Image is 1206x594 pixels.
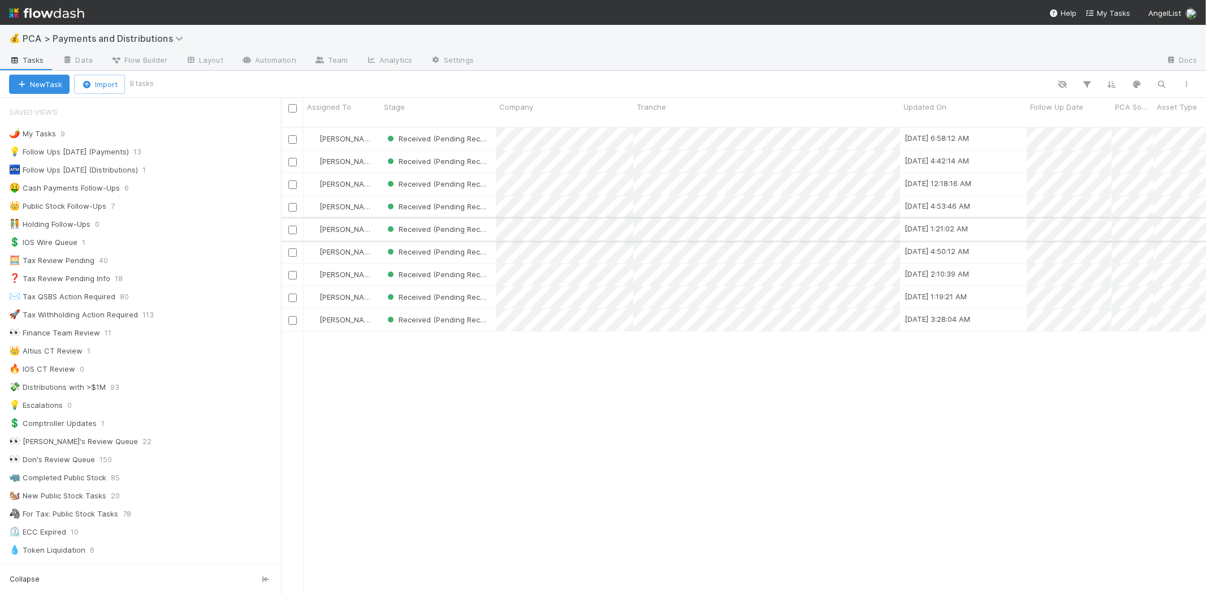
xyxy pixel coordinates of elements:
[9,147,20,156] span: 💡
[309,202,318,211] img: avatar_99e80e95-8f0d-4917-ae3c-b5dad577a2b5.png
[9,183,20,192] span: 🤑
[357,52,421,70] a: Analytics
[9,382,20,391] span: 💸
[319,179,377,188] span: [PERSON_NAME]
[123,507,142,521] span: 78
[9,400,20,410] span: 💡
[124,181,140,195] span: 6
[9,543,85,557] div: Token Liquidation
[308,133,375,144] div: [PERSON_NAME]
[288,180,297,189] input: Toggle Row Selected
[288,104,297,113] input: Toggle All Rows Selected
[319,202,377,211] span: [PERSON_NAME]
[288,316,297,325] input: Toggle Row Selected
[1157,101,1197,113] span: Asset Type
[9,362,75,376] div: IOS CT Review
[9,217,90,231] div: Holding Follow-Ups
[111,489,131,503] span: 20
[499,101,533,113] span: Company
[115,272,134,286] span: 18
[1086,7,1130,19] a: My Tasks
[111,199,126,213] span: 7
[1049,7,1077,19] div: Help
[288,226,297,234] input: Toggle Row Selected
[308,178,375,190] div: [PERSON_NAME]
[309,247,318,256] img: avatar_99e80e95-8f0d-4917-ae3c-b5dad577a2b5.png
[637,101,666,113] span: Tranche
[309,270,318,279] img: avatar_99e80e95-8f0d-4917-ae3c-b5dad577a2b5.png
[9,75,70,94] button: NewTask
[53,52,102,70] a: Data
[1148,8,1181,18] span: AngelList
[9,165,20,174] span: 🏧
[60,127,76,141] span: 9
[905,291,967,302] div: [DATE] 1:19:21 AM
[232,52,305,70] a: Automation
[308,269,375,280] div: [PERSON_NAME]
[71,525,90,539] span: 10
[9,201,20,210] span: 👑
[176,52,232,70] a: Layout
[9,326,100,340] div: Finance Team Review
[9,128,20,138] span: 🌶️
[1157,52,1206,70] a: Docs
[9,418,20,428] span: 💲
[385,201,490,212] div: Received (Pending Reconciliation)
[80,362,96,376] span: 0
[308,314,375,325] div: [PERSON_NAME]
[308,246,375,257] div: [PERSON_NAME]
[905,155,969,166] div: [DATE] 4:42:14 AM
[385,202,518,211] span: Received (Pending Reconciliation)
[9,3,84,23] img: logo-inverted-e16ddd16eac7371096b0.svg
[9,472,20,482] span: 🦏
[9,127,56,141] div: My Tasks
[9,525,66,539] div: ECC Expired
[9,489,106,503] div: New Public Stock Tasks
[95,217,111,231] span: 0
[9,290,115,304] div: Tax QSBS Action Required
[9,346,20,355] span: 👑
[1186,8,1197,19] img: avatar_99e80e95-8f0d-4917-ae3c-b5dad577a2b5.png
[74,75,125,94] button: Import
[9,434,138,449] div: [PERSON_NAME]'s Review Queue
[9,436,20,446] span: 👀
[142,434,163,449] span: 22
[9,507,118,521] div: For Tax: Public Stock Tasks
[23,33,189,44] span: PCA > Payments and Distributions
[9,235,77,249] div: IOS Wire Queue
[385,134,518,143] span: Received (Pending Reconciliation)
[319,270,377,279] span: [PERSON_NAME]
[9,561,33,583] span: Stage
[319,292,377,302] span: [PERSON_NAME]
[9,181,120,195] div: Cash Payments Follow-Ups
[1086,8,1130,18] span: My Tasks
[288,158,297,166] input: Toggle Row Selected
[288,203,297,212] input: Toggle Row Selected
[309,179,318,188] img: avatar_99e80e95-8f0d-4917-ae3c-b5dad577a2b5.png
[385,315,518,324] span: Received (Pending Reconciliation)
[9,255,20,265] span: 🧮
[9,416,97,431] div: Comptroller Updates
[905,313,970,325] div: [DATE] 3:28:04 AM
[905,268,969,279] div: [DATE] 2:10:39 AM
[82,235,97,249] span: 1
[385,225,518,234] span: Received (Pending Reconciliation)
[309,157,318,166] img: avatar_99e80e95-8f0d-4917-ae3c-b5dad577a2b5.png
[385,270,518,279] span: Received (Pending Reconciliation)
[9,453,95,467] div: Don's Review Queue
[67,398,83,412] span: 0
[100,453,123,467] span: 150
[105,326,123,340] span: 11
[385,179,518,188] span: Received (Pending Reconciliation)
[9,273,20,283] span: ❓
[305,52,357,70] a: Team
[1115,101,1151,113] span: PCA Source
[384,101,405,113] span: Stage
[110,380,131,394] span: 93
[421,52,483,70] a: Settings
[905,132,969,144] div: [DATE] 6:58:12 AM
[9,364,20,373] span: 🔥
[385,269,490,280] div: Received (Pending Reconciliation)
[9,219,20,229] span: 🧑‍🤝‍🧑
[385,246,490,257] div: Received (Pending Reconciliation)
